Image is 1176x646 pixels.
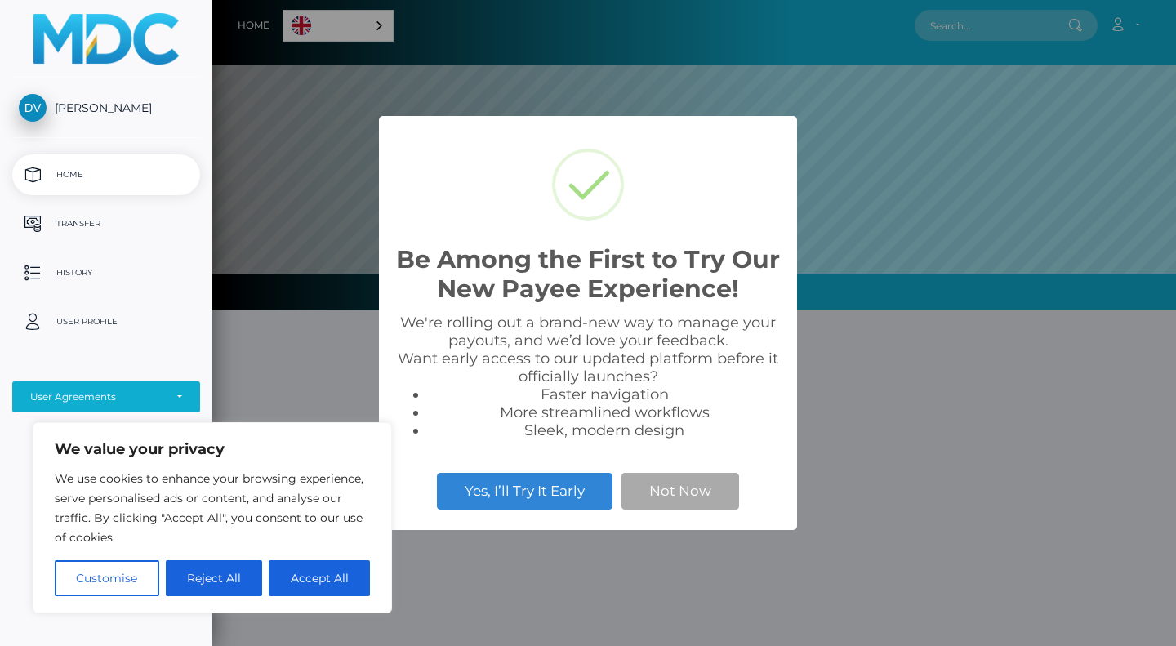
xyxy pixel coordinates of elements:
button: Not Now [621,473,739,509]
h2: Be Among the First to Try Our New Payee Experience! [395,245,781,304]
li: Sleek, modern design [428,421,781,439]
div: User Agreements [30,390,164,403]
p: We use cookies to enhance your browsing experience, serve personalised ads or content, and analys... [55,469,370,547]
p: User Profile [19,310,194,334]
li: More streamlined workflows [428,403,781,421]
p: Home [19,163,194,187]
p: We value your privacy [55,439,370,459]
li: Faster navigation [428,385,781,403]
div: We're rolling out a brand-new way to manage your payouts, and we’d love your feedback. Want early... [395,314,781,439]
button: Accept All [269,560,370,596]
p: History [19,261,194,285]
span: [PERSON_NAME] [12,100,200,115]
button: User Agreements [12,381,200,412]
button: Yes, I’ll Try It Early [437,473,612,509]
button: Reject All [166,560,263,596]
img: MassPay [33,13,179,65]
div: We value your privacy [33,422,392,613]
button: Customise [55,560,159,596]
p: Transfer [19,212,194,236]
